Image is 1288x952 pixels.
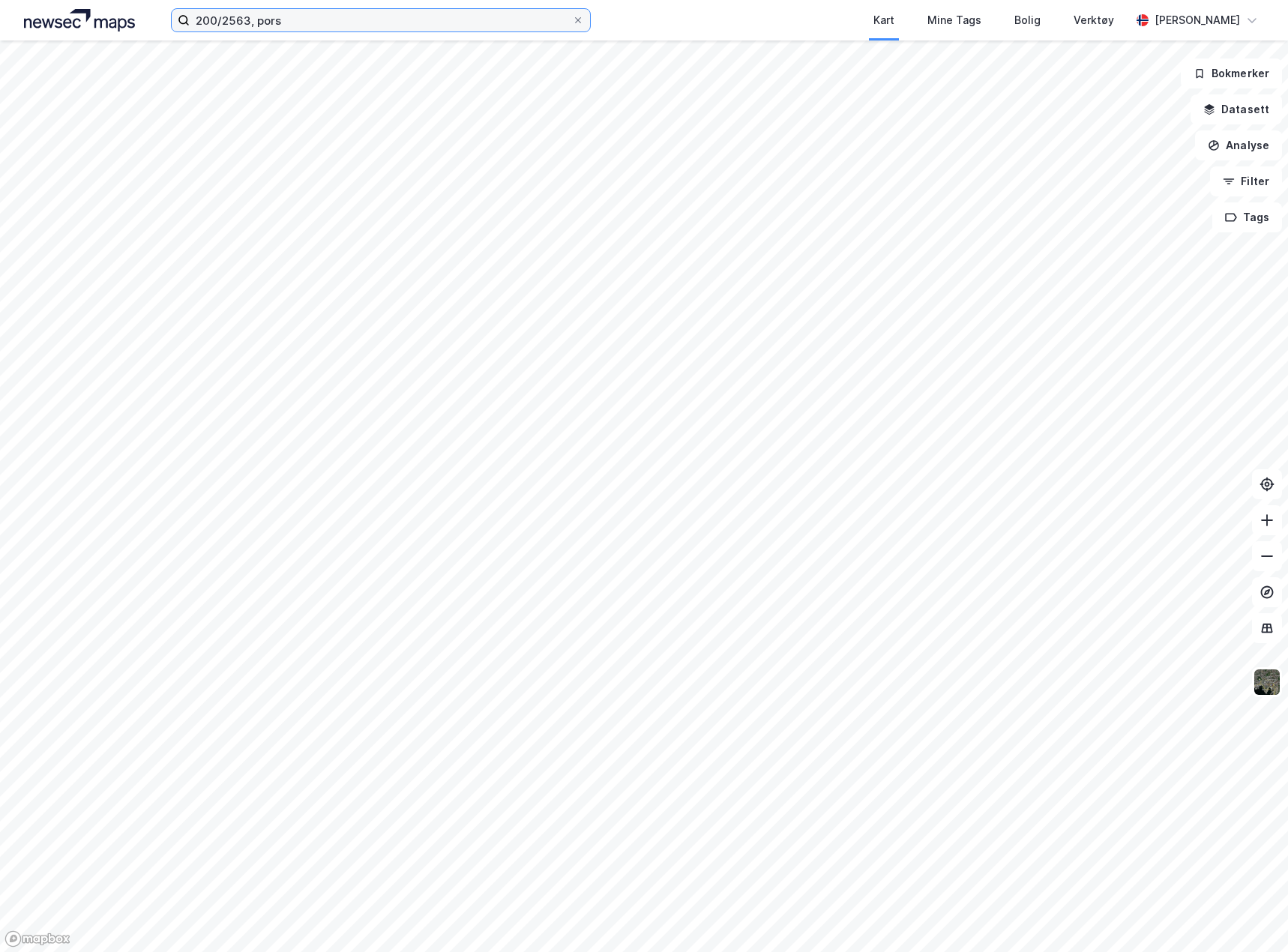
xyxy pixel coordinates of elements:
button: Tags [1212,202,1282,232]
img: logo.a4113a55bc3d86da70a041830d287a7e.svg [24,9,135,31]
button: Analyse [1195,130,1282,160]
input: Søk på adresse, matrikkel, gårdeiere, leietakere eller personer [190,9,572,31]
iframe: Chat Widget [1213,880,1288,952]
div: Verktøy [1074,11,1114,29]
div: [PERSON_NAME] [1155,11,1240,29]
button: Datasett [1191,94,1282,124]
button: Bokmerker [1181,58,1282,88]
div: Mine Tags [927,11,981,29]
a: Mapbox homepage [4,930,70,948]
img: 9k= [1253,668,1281,696]
div: Kart [873,11,894,29]
div: Kontrollprogram for chat [1213,880,1288,952]
div: Bolig [1014,11,1041,29]
button: Filter [1210,166,1282,196]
